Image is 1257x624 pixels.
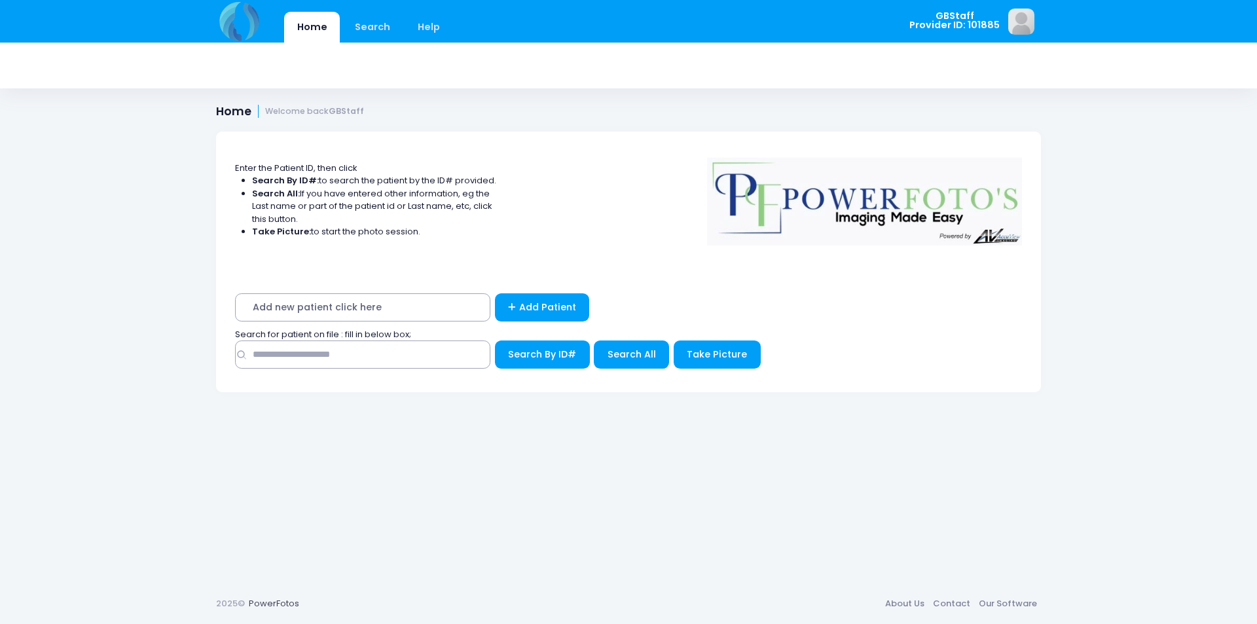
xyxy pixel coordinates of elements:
[701,149,1029,246] img: Logo
[329,105,364,117] strong: GBStaff
[284,12,340,43] a: Home
[928,592,974,615] a: Contact
[235,328,411,340] span: Search for patient on file : fill in below box;
[252,174,497,187] li: to search the patient by the ID# provided.
[252,225,311,238] strong: Take Picture:
[342,12,403,43] a: Search
[235,293,490,321] span: Add new patient click here
[594,340,669,369] button: Search All
[405,12,453,43] a: Help
[495,293,590,321] a: Add Patient
[974,592,1041,615] a: Our Software
[881,592,928,615] a: About Us
[252,187,300,200] strong: Search All:
[508,348,576,361] span: Search By ID#
[495,340,590,369] button: Search By ID#
[216,597,245,610] span: 2025©
[216,105,364,119] h1: Home
[252,174,319,187] strong: Search By ID#:
[909,11,1000,30] span: GBStaff Provider ID: 101885
[252,225,497,238] li: to start the photo session.
[1008,9,1034,35] img: image
[674,340,761,369] button: Take Picture
[687,348,747,361] span: Take Picture
[249,597,299,610] a: PowerFotos
[235,162,357,174] span: Enter the Patient ID, then click
[265,107,364,117] small: Welcome back
[252,187,497,226] li: If you have entered other information, eg the Last name or part of the patient id or Last name, e...
[608,348,656,361] span: Search All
